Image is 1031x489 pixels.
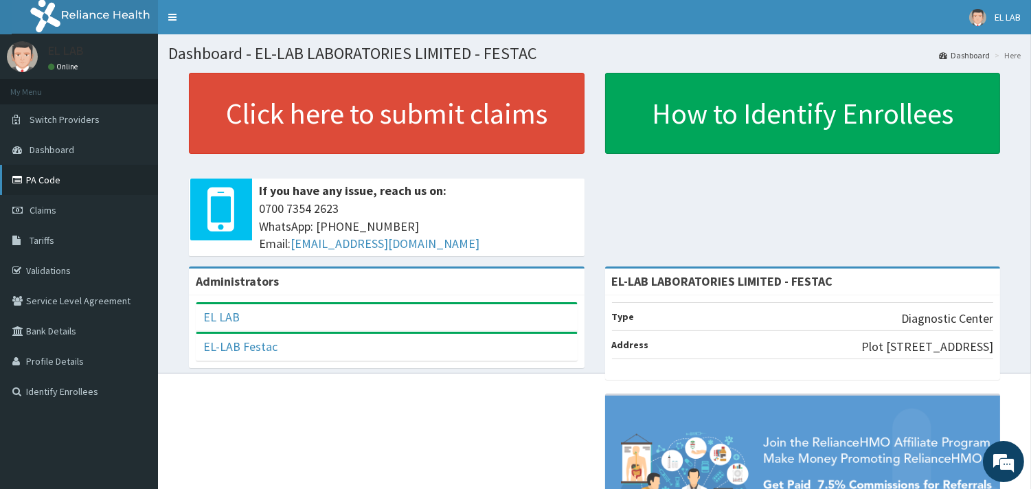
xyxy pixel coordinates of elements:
span: EL LAB [995,11,1021,23]
span: 0700 7354 2623 WhatsApp: [PHONE_NUMBER] Email: [259,200,578,253]
p: Diagnostic Center [901,310,993,328]
span: Tariffs [30,234,54,247]
a: Online [48,62,81,71]
b: Administrators [196,273,279,289]
strong: EL-LAB LABORATORIES LIMITED - FESTAC [612,273,833,289]
p: Plot [STREET_ADDRESS] [861,338,993,356]
a: Click here to submit claims [189,73,585,154]
img: User Image [7,41,38,72]
b: If you have any issue, reach us on: [259,183,446,198]
span: Dashboard [30,144,74,156]
b: Address [612,339,649,351]
span: Claims [30,204,56,216]
img: User Image [969,9,986,26]
a: EL LAB [203,309,240,325]
b: Type [612,310,635,323]
a: EL-LAB Festac [203,339,277,354]
a: Dashboard [939,49,990,61]
p: EL LAB [48,45,84,57]
li: Here [991,49,1021,61]
h1: Dashboard - EL-LAB LABORATORIES LIMITED - FESTAC [168,45,1021,62]
span: Switch Providers [30,113,100,126]
a: [EMAIL_ADDRESS][DOMAIN_NAME] [291,236,479,251]
a: How to Identify Enrollees [605,73,1001,154]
